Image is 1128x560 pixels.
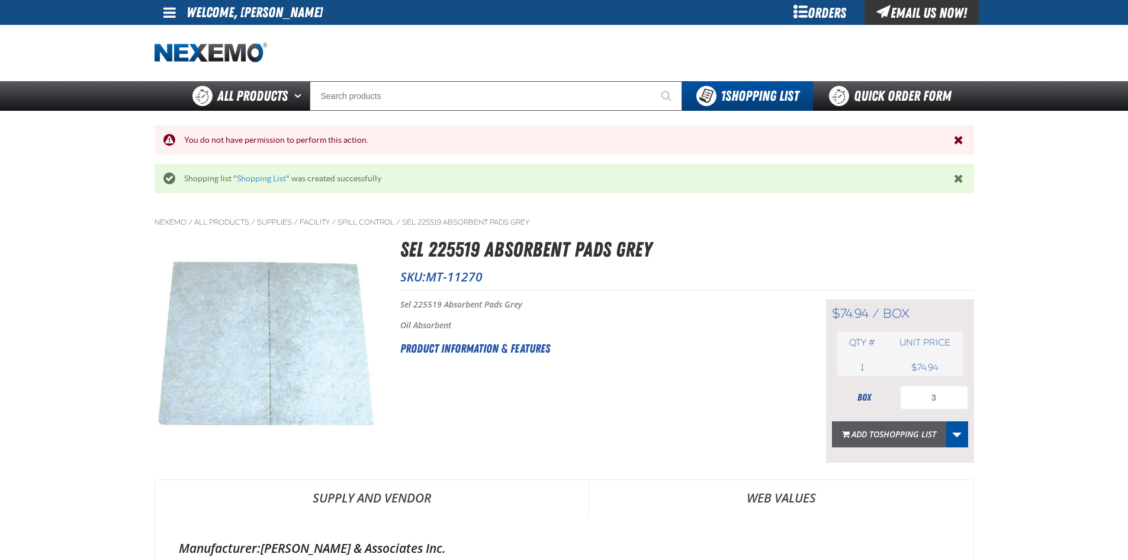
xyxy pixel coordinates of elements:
[300,217,330,227] a: Facility
[400,320,796,331] p: Oil Absorbent
[887,332,962,354] th: Unit price
[426,268,483,285] span: MT-11270
[946,421,968,447] a: More Actions
[155,43,267,63] img: Nexemo logo
[310,81,682,111] input: Search
[879,428,936,440] span: Shopping List
[217,85,288,107] span: All Products
[872,306,879,321] span: /
[194,217,249,227] a: All Products
[653,81,682,111] button: Start Searching
[155,257,379,433] img: Sel 225519 Absorbent Pads Grey
[837,332,888,354] th: Qty #
[832,421,946,447] button: Add toShopping List
[402,217,529,227] a: Sel 225519 Absorbent Pads Grey
[951,131,968,149] button: Close the Notification
[951,169,968,187] button: Close the Notification
[883,306,910,321] span: box
[294,217,298,227] span: /
[860,362,864,373] span: 1
[832,306,869,321] span: $74.94
[175,173,954,184] div: Shopping list " " was created successfully
[155,480,589,516] a: Supply and Vendor
[400,268,974,285] p: SKU:
[721,88,725,104] strong: 1
[887,359,962,376] td: $74.94
[179,540,261,556] label: Manufacturer:
[682,81,813,111] button: You have 1 Shopping List. Open to view details
[237,174,286,183] a: Shopping List
[832,391,897,404] div: box
[400,299,796,311] p: Sel 225519 Absorbent Pads Grey
[257,217,292,227] a: Supplies
[251,217,255,227] span: /
[851,428,936,440] span: Add to
[400,340,796,357] h2: Product Information & Features
[155,43,267,63] a: Home
[290,81,310,111] button: Open All Products pages
[396,217,400,227] span: /
[155,217,187,227] a: Nexemo
[179,540,950,556] div: [PERSON_NAME] & Associates Inc.
[721,88,799,104] span: Shopping List
[175,135,954,146] div: You do not have permission to perform this action.
[188,217,192,227] span: /
[589,480,973,516] a: Web Values
[155,217,974,227] nav: Breadcrumbs
[813,81,973,111] a: Quick Order Form
[338,217,394,227] a: Spill Control
[900,386,968,409] input: Product Quantity
[400,234,974,265] h1: Sel 225519 Absorbent Pads Grey
[332,217,336,227] span: /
